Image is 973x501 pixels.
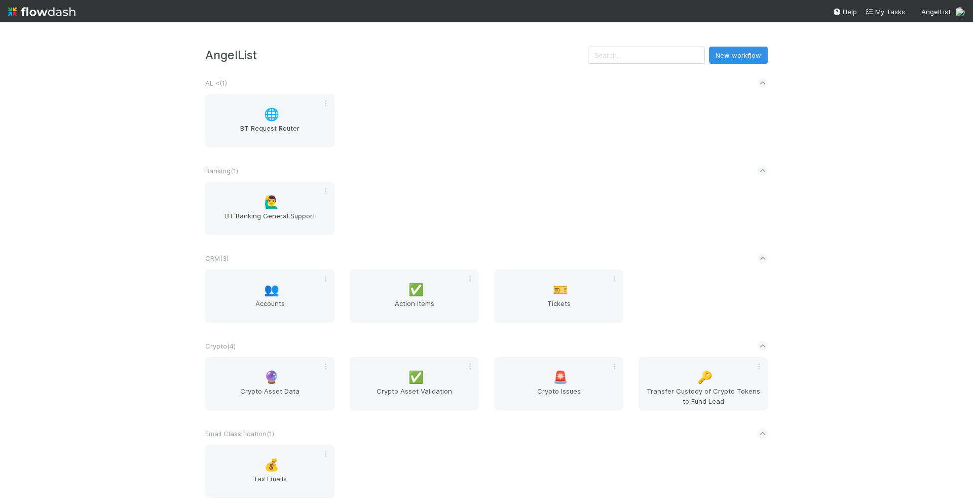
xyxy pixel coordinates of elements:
img: avatar_cc3a00d7-dd5c-4a2f-8d58-dd6545b20c0d.png [955,7,965,17]
a: My Tasks [865,7,905,17]
h3: AngelList [205,48,588,62]
span: Crypto ( 4 ) [205,342,236,350]
a: 👥Accounts [205,269,334,323]
span: 💰 [264,458,279,472]
span: My Tasks [865,8,905,16]
a: 🌐BT Request Router [205,94,334,147]
a: 🚨Crypto Issues [494,357,623,410]
span: BT Banking General Support [209,211,330,231]
a: 🎫Tickets [494,269,623,323]
span: Crypto Asset Data [209,386,330,406]
input: Search... [588,47,705,64]
span: Crypto Asset Validation [354,386,475,406]
img: logo-inverted-e16ddd16eac7371096b0.svg [8,3,76,20]
a: ✅Action Items [350,269,479,323]
span: AngelList [921,8,951,16]
span: BT Request Router [209,123,330,143]
a: ✅Crypto Asset Validation [350,357,479,410]
span: AL < ( 1 ) [205,79,227,87]
span: ✅ [408,283,424,296]
span: CRM ( 3 ) [205,254,229,262]
a: 🔑Transfer Custody of Crypto Tokens to Fund Lead [639,357,768,410]
a: 🔮Crypto Asset Data [205,357,334,410]
a: 💰Tax Emails [205,445,334,498]
a: 🙋‍♂️BT Banking General Support [205,182,334,235]
span: Transfer Custody of Crypto Tokens to Fund Lead [643,386,764,406]
span: ✅ [408,371,424,384]
span: 🎫 [553,283,568,296]
span: Action Items [354,298,475,319]
span: Accounts [209,298,330,319]
span: Tickets [498,298,619,319]
span: Email Classification ( 1 ) [205,430,274,438]
span: 🔑 [697,371,713,384]
button: New workflow [709,47,768,64]
span: 👥 [264,283,279,296]
span: 🙋‍♂️ [264,196,279,209]
span: Crypto Issues [498,386,619,406]
span: 🌐 [264,108,279,121]
span: Tax Emails [209,474,330,494]
div: Help [833,7,857,17]
span: Banking ( 1 ) [205,167,238,175]
span: 🚨 [553,371,568,384]
span: 🔮 [264,371,279,384]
